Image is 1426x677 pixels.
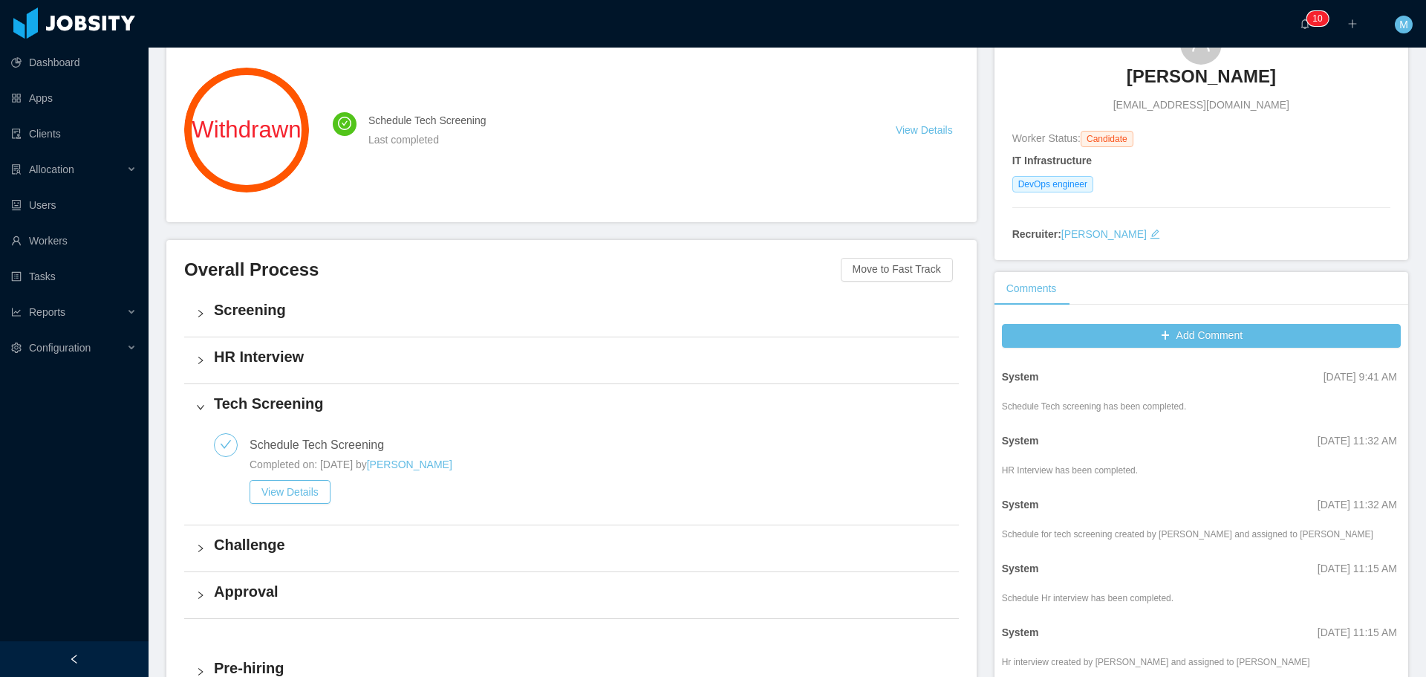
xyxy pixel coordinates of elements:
div: Schedule Tech Screening [250,433,396,457]
span: Withdrawn [184,118,309,141]
i: icon: right [196,309,205,318]
span: Configuration [29,342,91,354]
a: icon: robotUsers [11,190,137,220]
span: [EMAIL_ADDRESS][DOMAIN_NAME] [1113,97,1289,113]
a: icon: appstoreApps [11,83,137,113]
div: Comments [994,272,1069,305]
span: Candidate [1081,131,1133,147]
div: icon: rightApproval [184,572,959,618]
span: [DATE] 11:32 AM [1318,435,1397,447]
button: Move to Fast Track [841,258,953,282]
div: Hr interview created by [PERSON_NAME] and assigned to [PERSON_NAME] [1002,655,1310,669]
i: icon: line-chart [11,307,22,317]
h4: HR Interview [214,346,947,367]
h4: Screening [214,299,947,320]
span: Reports [29,306,65,318]
span: [DATE] 11:15 AM [1318,563,1397,574]
strong: System [1002,626,1039,638]
i: icon: plus [1347,19,1358,29]
a: icon: pie-chartDashboard [11,48,137,77]
strong: IT Infrastructure [1012,155,1092,166]
strong: System [1002,371,1039,383]
i: icon: right [196,667,205,676]
span: [DATE] 9:41 AM [1324,371,1397,383]
span: Worker Status: [1012,132,1081,144]
i: icon: right [196,403,205,412]
sup: 10 [1306,11,1328,26]
span: DevOps engineer [1012,176,1093,192]
p: 1 [1312,11,1318,26]
div: Schedule for tech screening created by [PERSON_NAME] and assigned to [PERSON_NAME] [1002,528,1373,541]
strong: System [1002,499,1039,511]
i: icon: check [220,438,232,450]
span: Completed on: [DATE] by [250,459,367,470]
div: Last completed [368,132,860,148]
i: icon: check-circle [338,117,351,130]
div: HR Interview has been completed. [1002,464,1138,477]
div: Schedule Tech screening has been completed. [1002,400,1187,413]
a: [PERSON_NAME] [1061,228,1147,240]
span: [DATE] 11:15 AM [1318,626,1397,638]
div: icon: rightChallenge [184,525,959,571]
a: View Details [250,486,331,498]
i: icon: edit [1150,229,1160,239]
div: icon: rightScreening [184,291,959,337]
span: Allocation [29,163,74,175]
a: icon: auditClients [11,119,137,149]
i: icon: right [196,544,205,553]
span: M [1399,16,1408,33]
h4: Challenge [214,534,947,555]
span: [DATE] 11:32 AM [1318,499,1397,511]
strong: System [1002,563,1039,574]
button: View Details [250,480,331,504]
div: icon: rightTech Screening [184,384,959,430]
i: icon: setting [11,343,22,353]
a: icon: userWorkers [11,226,137,256]
i: icon: solution [11,164,22,175]
i: icon: right [196,356,205,365]
i: icon: right [196,591,205,600]
a: [PERSON_NAME] [367,459,452,470]
div: icon: rightHR Interview [184,337,959,383]
button: icon: plusAdd Comment [1002,324,1401,348]
strong: System [1002,435,1039,447]
h4: Approval [214,581,947,602]
a: View Details [896,124,953,136]
div: Schedule Hr interview has been completed. [1002,592,1173,605]
a: [PERSON_NAME] [1127,65,1276,97]
i: icon: bell [1300,19,1310,29]
a: icon: profileTasks [11,262,137,291]
h3: [PERSON_NAME] [1127,65,1276,88]
h4: Schedule Tech Screening [368,112,860,129]
h3: Overall Process [184,258,841,282]
p: 0 [1318,11,1323,26]
h4: Tech Screening [214,393,947,414]
strong: Recruiter: [1012,228,1061,240]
